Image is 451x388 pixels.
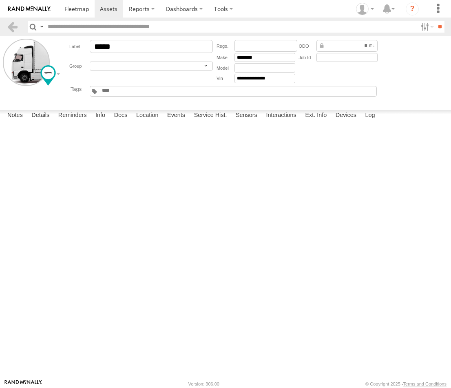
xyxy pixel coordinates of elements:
[91,110,109,121] label: Info
[54,110,91,121] label: Reminders
[316,40,378,52] div: Data from Vehicle CANbus
[406,2,419,15] i: ?
[232,110,261,121] label: Sensors
[110,110,132,121] label: Docs
[418,21,435,33] label: Search Filter Options
[27,110,53,121] label: Details
[301,110,331,121] label: Ext. Info
[262,110,301,121] label: Interactions
[163,110,189,121] label: Events
[38,21,45,33] label: Search Query
[365,381,447,386] div: © Copyright 2025 -
[8,6,51,12] img: rand-logo.svg
[332,110,360,121] label: Devices
[4,380,42,388] a: Visit our Website
[403,381,447,386] a: Terms and Conditions
[7,21,18,33] a: Back to previous Page
[40,65,56,86] div: Change Map Icon
[190,110,231,121] label: Service Hist.
[3,110,27,121] label: Notes
[353,3,377,15] div: Josue Jimenez
[188,381,219,386] div: Version: 306.00
[132,110,163,121] label: Location
[361,110,379,121] label: Log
